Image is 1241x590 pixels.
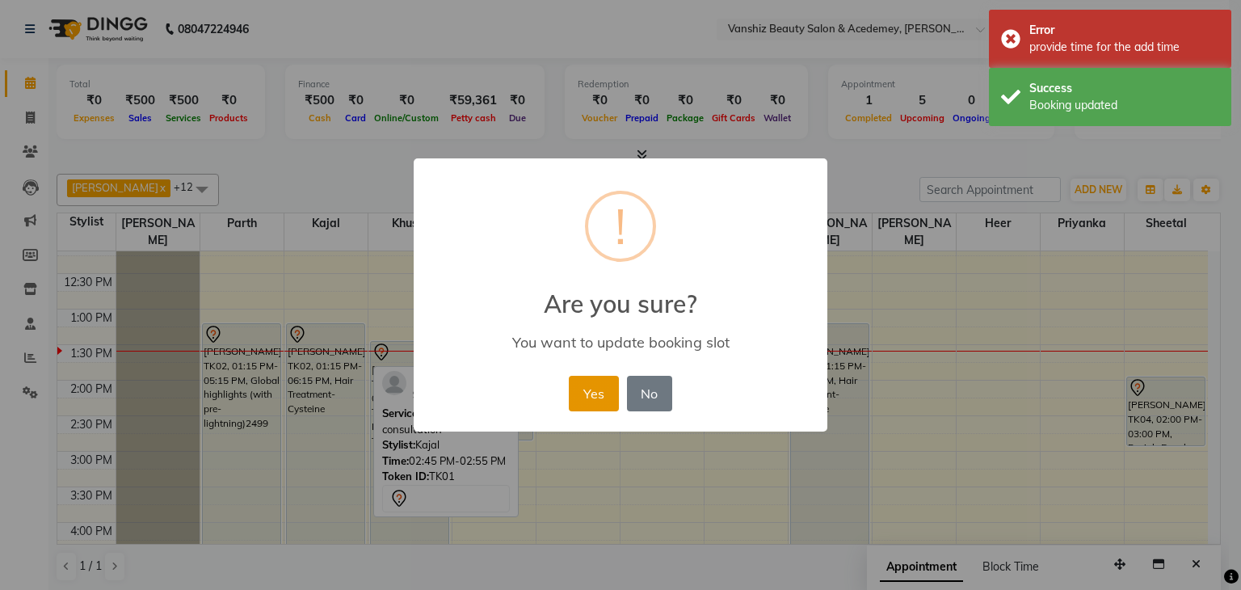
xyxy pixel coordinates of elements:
[1029,39,1219,56] div: provide time for the add time
[1029,22,1219,39] div: Error
[437,333,804,352] div: You want to update booking slot
[627,376,672,411] button: No
[615,194,626,259] div: !
[1029,80,1219,97] div: Success
[569,376,618,411] button: Yes
[414,270,827,318] h2: Are you sure?
[1029,97,1219,114] div: Booking updated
